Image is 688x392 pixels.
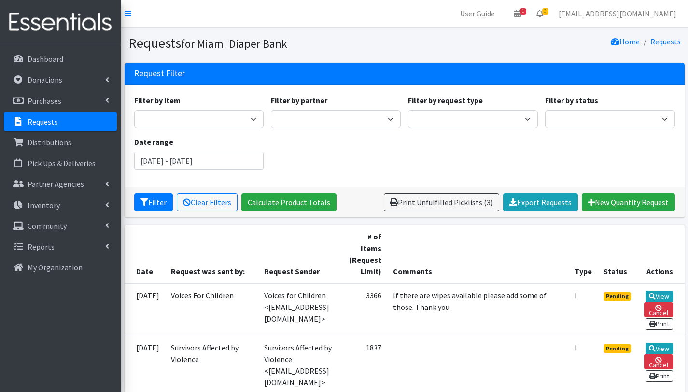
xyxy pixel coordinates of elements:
[4,216,117,236] a: Community
[4,154,117,173] a: Pick Ups & Deliveries
[650,37,681,46] a: Requests
[125,225,165,283] th: Date
[271,95,327,106] label: Filter by partner
[545,95,598,106] label: Filter by status
[125,283,165,336] td: [DATE]
[165,225,258,283] th: Request was sent by:
[4,133,117,152] a: Distributions
[134,193,173,211] button: Filter
[128,35,401,52] h1: Requests
[646,343,673,354] a: View
[4,174,117,194] a: Partner Agencies
[598,225,638,283] th: Status
[638,225,685,283] th: Actions
[258,225,341,283] th: Request Sender
[28,96,61,106] p: Purchases
[551,4,684,23] a: [EMAIL_ADDRESS][DOMAIN_NAME]
[408,95,483,106] label: Filter by request type
[4,258,117,277] a: My Organization
[4,49,117,69] a: Dashboard
[604,292,631,301] span: Pending
[452,4,503,23] a: User Guide
[520,8,526,15] span: 1
[646,318,673,330] a: Print
[134,69,185,79] h3: Request Filter
[569,225,598,283] th: Type
[28,158,96,168] p: Pick Ups & Deliveries
[28,242,55,252] p: Reports
[506,4,529,23] a: 1
[604,344,631,353] span: Pending
[341,225,387,283] th: # of Items (Request Limit)
[181,37,287,51] small: for Miami Diaper Bank
[177,193,238,211] a: Clear Filters
[503,193,578,211] a: Export Requests
[28,200,60,210] p: Inventory
[582,193,675,211] a: New Quantity Request
[4,70,117,89] a: Donations
[28,75,62,84] p: Donations
[387,283,569,336] td: If there are wipes available please add some of those. Thank you
[575,291,577,300] abbr: Individual
[28,138,71,147] p: Distributions
[258,283,341,336] td: Voices for Children <[EMAIL_ADDRESS][DOMAIN_NAME]>
[28,263,83,272] p: My Organization
[529,4,551,23] a: 3
[28,221,67,231] p: Community
[4,237,117,256] a: Reports
[4,112,117,131] a: Requests
[134,152,264,170] input: January 1, 2011 - December 31, 2011
[644,302,673,317] a: Cancel
[28,54,63,64] p: Dashboard
[387,225,569,283] th: Comments
[165,283,258,336] td: Voices For Children
[542,8,548,15] span: 3
[646,370,673,382] a: Print
[28,179,84,189] p: Partner Agencies
[241,193,337,211] a: Calculate Product Totals
[4,6,117,39] img: HumanEssentials
[644,354,673,369] a: Cancel
[646,291,673,302] a: View
[134,136,173,148] label: Date range
[134,95,181,106] label: Filter by item
[384,193,499,211] a: Print Unfulfilled Picklists (3)
[4,196,117,215] a: Inventory
[611,37,640,46] a: Home
[4,91,117,111] a: Purchases
[28,117,58,126] p: Requests
[341,283,387,336] td: 3366
[575,343,577,352] abbr: Individual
